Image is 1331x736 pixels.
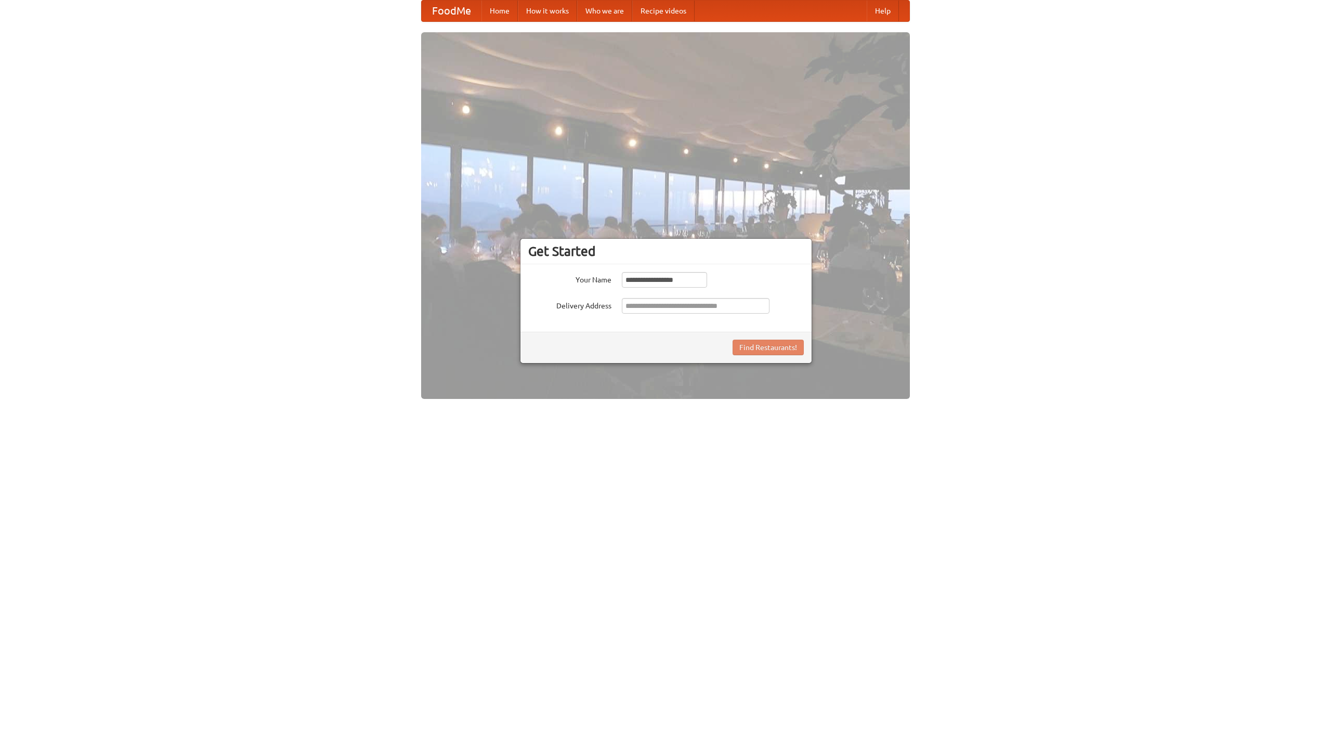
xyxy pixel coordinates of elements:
a: Help [867,1,899,21]
a: Who we are [577,1,632,21]
label: Delivery Address [528,298,611,311]
a: Recipe videos [632,1,695,21]
a: Home [481,1,518,21]
label: Your Name [528,272,611,285]
a: How it works [518,1,577,21]
a: FoodMe [422,1,481,21]
button: Find Restaurants! [733,340,804,355]
h3: Get Started [528,243,804,259]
